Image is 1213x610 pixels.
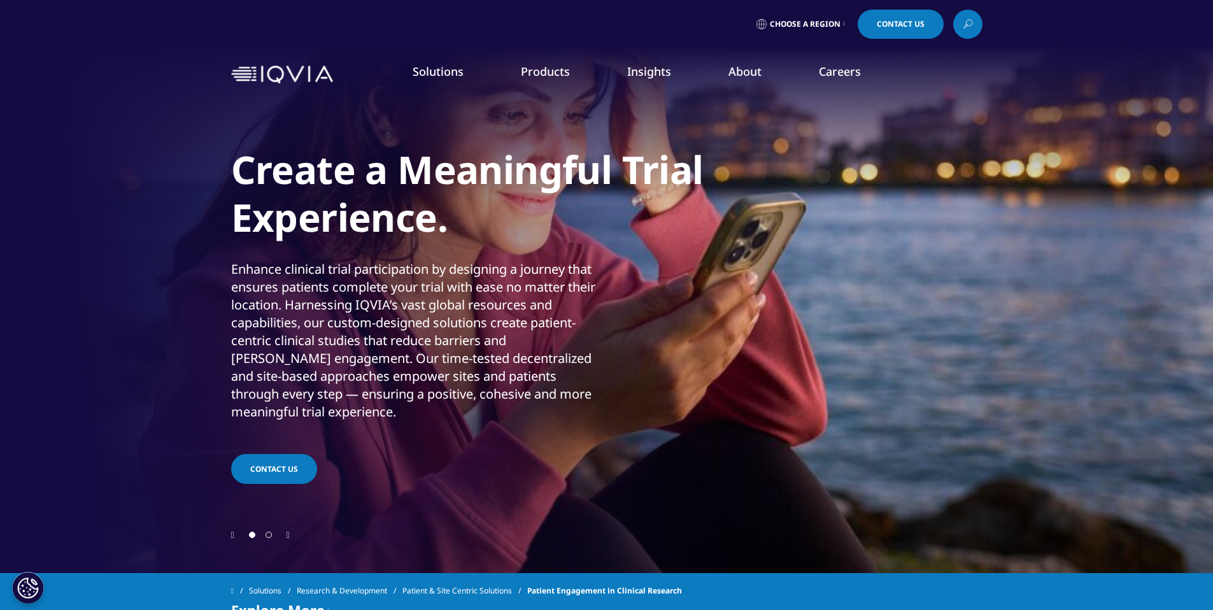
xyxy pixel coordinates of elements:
a: Insights [627,64,671,79]
div: Previous slide [231,528,234,541]
button: Cookies Settings [12,572,44,604]
span: Contact Us [877,20,925,28]
div: 1 / 2 [231,96,982,528]
a: Contact us [231,454,317,484]
a: Products [521,64,570,79]
span: Patient Engagement in Clinical Research [527,579,682,602]
img: IQVIA Healthcare Information Technology and Pharma Clinical Research Company [231,66,333,84]
div: Next slide [287,528,290,541]
h1: Create a Meaningful Trial Experience. [231,146,709,249]
a: Contact Us [858,10,944,39]
span: Go to slide 2 [266,532,272,538]
p: Enhance clinical trial participation by designing a journey that ensures patients complete your t... [231,260,604,429]
a: Solutions [413,64,464,79]
span: Go to slide 1 [249,532,255,538]
span: Choose a Region [770,19,841,29]
a: About [728,64,762,79]
a: Research & Development [297,579,402,602]
a: Patient & Site Centric Solutions [402,579,527,602]
a: Careers [819,64,861,79]
nav: Primary [338,45,982,104]
span: Contact us [250,464,298,474]
a: Solutions [249,579,297,602]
